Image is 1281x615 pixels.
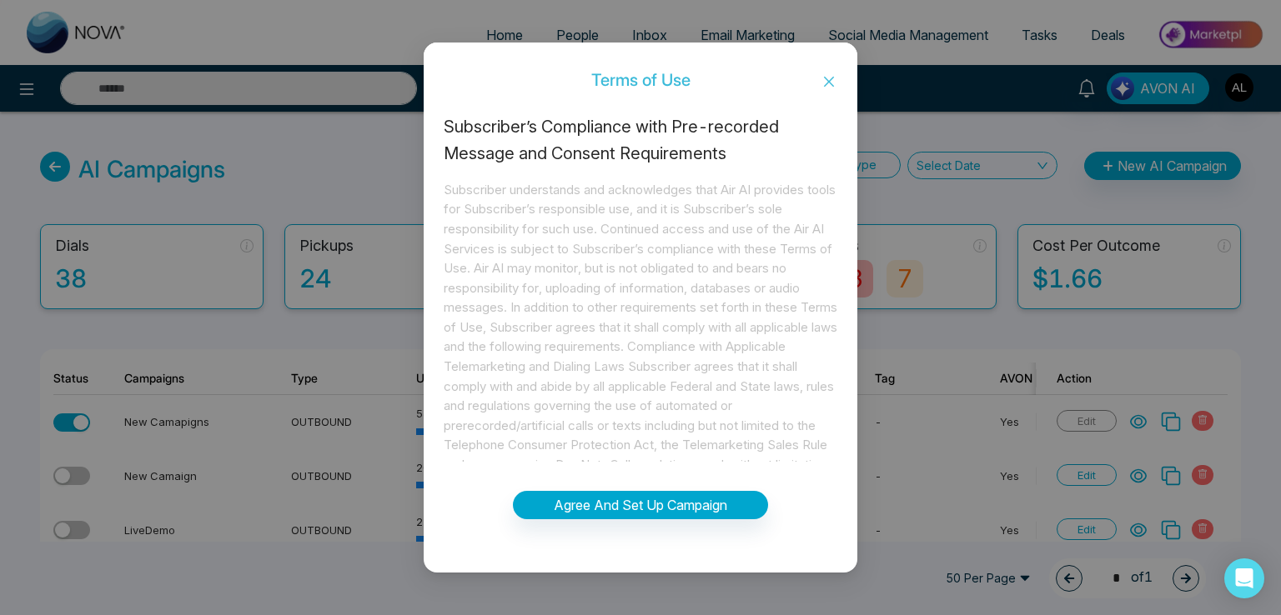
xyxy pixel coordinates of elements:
span: close [822,75,836,88]
div: Open Intercom Messenger [1224,558,1264,598]
button: Agree And Set Up Campaign [513,491,768,519]
button: Close [801,59,857,104]
div: Subscriber understands and acknowledges that Air AI provides tools for Subscriber’s responsible u... [444,180,837,462]
div: Subscriber’s Compliance with Pre-recorded Message and Consent Requirements [444,114,837,167]
div: Terms of Use [424,71,857,89]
